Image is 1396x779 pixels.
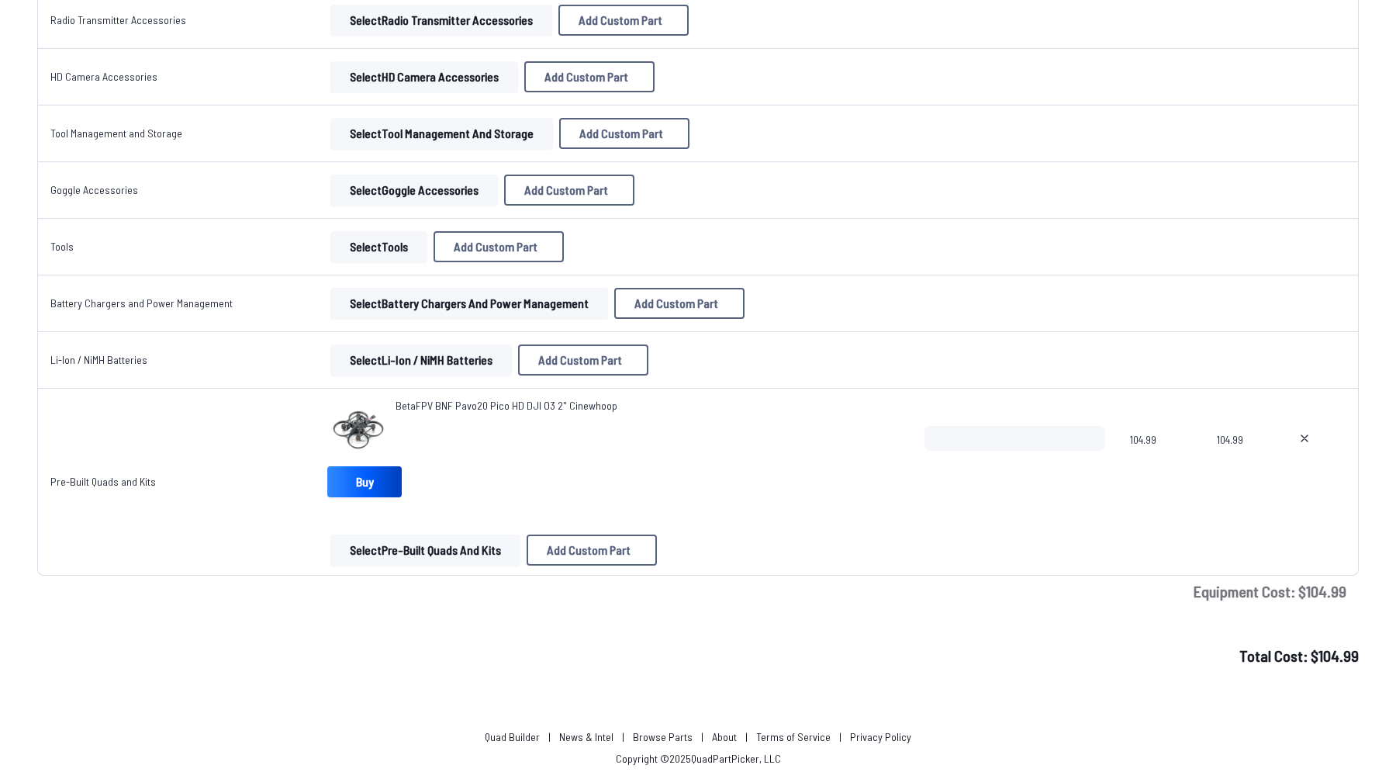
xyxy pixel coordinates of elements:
button: SelectGoggle Accessories [330,175,498,206]
a: SelectTools [327,231,430,262]
a: SelectHD Camera Accessories [327,61,521,92]
a: Li-Ion / NiMH Batteries [50,353,147,366]
button: Add Custom Part [559,118,689,149]
button: Add Custom Part [434,231,564,262]
button: SelectTool Management and Storage [330,118,553,149]
a: Tools [50,240,74,253]
p: | | | | | [479,729,917,745]
a: Privacy Policy [850,730,911,743]
a: Pre-Built Quads and Kits [50,475,156,488]
img: image [327,398,389,460]
button: SelectRadio Transmitter Accessories [330,5,552,36]
button: SelectPre-Built Quads and Kits [330,535,520,566]
span: Add Custom Part [538,354,622,366]
button: Add Custom Part [558,5,689,36]
a: HD Camera Accessories [50,70,157,83]
span: Add Custom Part [634,297,718,310]
button: Add Custom Part [527,535,657,566]
span: 104.99 [1217,426,1260,500]
a: SelectLi-Ion / NiMH Batteries [327,344,515,376]
span: Add Custom Part [579,127,663,140]
span: Add Custom Part [524,184,608,196]
a: SelectGoggle Accessories [327,175,501,206]
a: Terms of Service [756,730,831,743]
a: Buy [327,466,402,497]
a: About [712,730,737,743]
a: Browse Parts [633,730,693,743]
button: SelectHD Camera Accessories [330,61,518,92]
a: SelectRadio Transmitter Accessories [327,5,555,36]
span: BetaFPV BNF Pavo20 Pico HD DJI O3 2" Cinewhoop [396,399,617,412]
span: Total Cost: $ 104.99 [1239,646,1359,665]
a: Radio Transmitter Accessories [50,13,186,26]
a: SelectTool Management and Storage [327,118,556,149]
button: Add Custom Part [614,288,745,319]
a: SelectPre-Built Quads and Kits [327,535,523,566]
a: Tool Management and Storage [50,126,182,140]
span: Add Custom Part [454,241,537,253]
a: Goggle Accessories [50,183,138,196]
button: Add Custom Part [504,175,634,206]
button: SelectTools [330,231,427,262]
a: Quad Builder [485,730,540,743]
p: Copyright © 2025 QuadPartPicker, LLC [616,751,781,767]
button: SelectBattery Chargers and Power Management [330,288,608,319]
a: News & Intel [559,730,613,743]
a: BetaFPV BNF Pavo20 Pico HD DJI O3 2" Cinewhoop [396,398,617,414]
a: SelectBattery Chargers and Power Management [327,288,611,319]
button: SelectLi-Ion / NiMH Batteries [330,344,512,376]
button: Add Custom Part [524,61,655,92]
span: Add Custom Part [547,544,631,556]
span: Add Custom Part [544,71,628,83]
a: Battery Chargers and Power Management [50,296,233,310]
span: 104.99 [1130,426,1192,500]
td: Equipment Cost: $ 104.99 [37,576,1359,607]
span: Add Custom Part [579,14,662,26]
button: Add Custom Part [518,344,648,376]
